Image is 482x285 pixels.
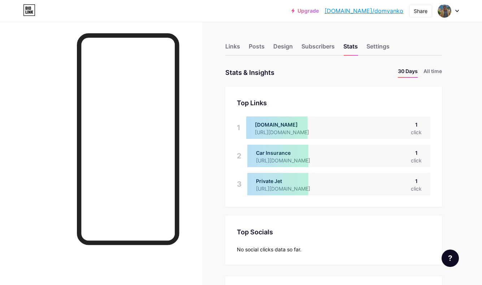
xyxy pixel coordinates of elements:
div: Settings [366,42,390,55]
div: Design [273,42,293,55]
div: No social clicks data so far. [237,246,430,253]
a: [DOMAIN_NAME]/domvanko [325,7,403,15]
div: click [411,128,422,136]
div: 3 [237,173,242,195]
div: Stats & Insights [225,67,274,78]
div: 2 [237,145,242,167]
div: Subscribers [301,42,335,55]
div: click [411,185,422,192]
div: 1 [237,116,240,139]
div: 1 [411,177,422,185]
div: Share [414,7,427,15]
div: Links [225,42,240,55]
div: 1 [411,121,422,128]
div: click [411,157,422,164]
img: Ary Correia Filho [438,4,451,18]
div: 1 [411,149,422,157]
div: Top Links [237,98,430,108]
div: Stats [343,42,358,55]
li: All time [424,67,442,78]
div: Posts [249,42,265,55]
div: Top Socials [237,227,430,237]
li: 30 Days [398,67,418,78]
a: Upgrade [291,8,319,14]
